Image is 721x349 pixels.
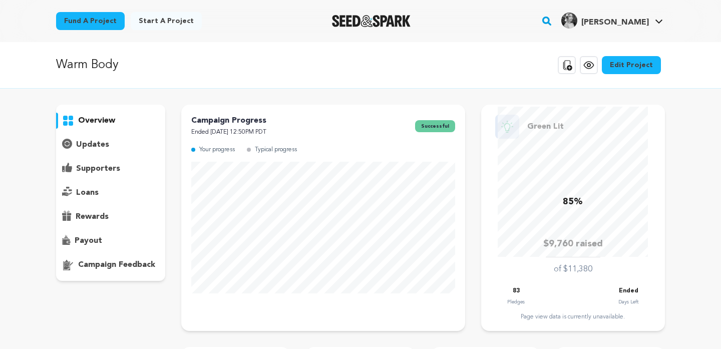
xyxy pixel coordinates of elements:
p: updates [76,139,109,151]
p: loans [76,187,99,199]
a: Edit Project [602,56,661,74]
p: rewards [76,211,109,223]
p: of $11,380 [554,263,592,275]
p: Your progress [199,144,235,156]
img: Seed&Spark Logo Dark Mode [332,15,411,27]
p: 83 [513,285,520,297]
p: overview [78,115,115,127]
a: Nicole S.'s Profile [559,11,665,29]
p: Pledges [507,297,525,307]
p: 85% [563,195,583,209]
div: Nicole S.'s Profile [561,13,649,29]
button: campaign feedback [56,257,165,273]
a: Seed&Spark Homepage [332,15,411,27]
span: Nicole S.'s Profile [559,11,665,32]
button: updates [56,137,165,153]
button: rewards [56,209,165,225]
img: 5a0282667a8d171d.jpg [561,13,577,29]
button: payout [56,233,165,249]
p: Campaign Progress [191,115,266,127]
a: Fund a project [56,12,125,30]
span: successful [415,120,455,132]
p: Ended [DATE] 12:50PM PDT [191,127,266,138]
p: Typical progress [255,144,297,156]
p: Days Left [618,297,638,307]
p: Warm Body [56,56,119,74]
p: payout [75,235,102,247]
p: campaign feedback [78,259,155,271]
p: Ended [619,285,638,297]
div: Page view data is currently unavailable. [491,313,655,321]
a: Start a project [131,12,202,30]
span: [PERSON_NAME] [581,19,649,27]
p: supporters [76,163,120,175]
button: supporters [56,161,165,177]
button: overview [56,113,165,129]
button: loans [56,185,165,201]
